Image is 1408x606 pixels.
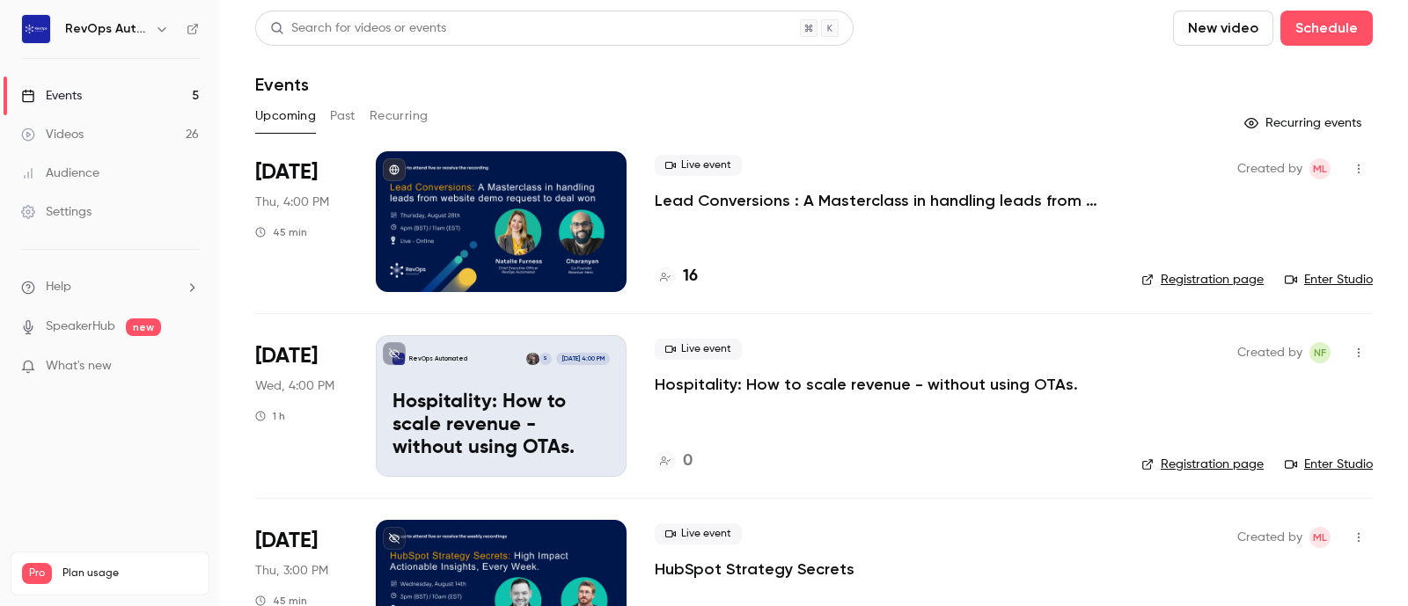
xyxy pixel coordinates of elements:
div: Aug 28 Thu, 4:00 PM (Europe/London) [255,151,348,292]
div: Audience [21,164,99,182]
span: [DATE] [255,527,318,555]
p: RevOps Automated [409,354,467,363]
span: [DATE] [255,158,318,186]
a: Hospitality: How to scale revenue - without using OTAs.RevOps AutomatedSTom Birch[DATE] 4:00 PMHo... [376,335,627,476]
span: NF [1314,342,1326,363]
button: Past [330,102,356,130]
a: Enter Studio [1285,271,1373,288]
div: Sep 3 Wed, 4:00 PM (Europe/London) [255,335,348,476]
span: [DATE] 4:00 PM [556,353,609,365]
div: 45 min [255,225,307,239]
div: S [539,352,553,366]
a: Lead Conversions : A Masterclass in handling leads from website demo request to deal won - feat R... [655,190,1113,211]
div: Events [21,87,82,105]
span: Created by [1237,158,1302,179]
button: Upcoming [255,102,316,130]
span: Mia-Jean Lee [1309,527,1331,548]
li: help-dropdown-opener [21,278,199,296]
button: Schedule [1280,11,1373,46]
span: Pro [22,563,52,584]
div: Settings [21,203,92,221]
iframe: Noticeable Trigger [178,359,199,375]
span: ML [1313,158,1327,179]
span: new [126,318,161,336]
span: Help [46,278,71,296]
a: Enter Studio [1285,456,1373,473]
a: Hospitality: How to scale revenue - without using OTAs. [655,374,1078,395]
button: New video [1173,11,1273,46]
div: Videos [21,126,84,143]
h1: Events [255,74,309,95]
span: What's new [46,357,112,376]
img: RevOps Automated [22,15,50,43]
a: Registration page [1141,456,1264,473]
a: HubSpot Strategy Secrets [655,559,854,580]
span: Wed, 4:00 PM [255,377,334,395]
span: Live event [655,155,742,176]
a: SpeakerHub [46,318,115,336]
div: 1 h [255,409,285,423]
h6: RevOps Automated [65,20,148,38]
div: Search for videos or events [270,19,446,38]
p: Hospitality: How to scale revenue - without using OTAs. [392,391,610,459]
h4: 0 [683,449,693,473]
span: ML [1313,527,1327,548]
span: Natalie Furness [1309,342,1331,363]
a: 16 [655,265,698,288]
span: Plan usage [62,566,198,580]
span: Created by [1237,342,1302,363]
img: Tom Birch [526,353,539,365]
span: Live event [655,339,742,360]
span: Thu, 3:00 PM [255,562,328,580]
button: Recurring events [1236,109,1373,137]
span: Live event [655,523,742,544]
span: Mia-Jean Lee [1309,158,1331,179]
button: Recurring [370,102,429,130]
span: Created by [1237,527,1302,548]
span: [DATE] [255,342,318,370]
span: Thu, 4:00 PM [255,193,329,211]
h4: 16 [683,265,698,288]
a: 0 [655,449,693,473]
a: Registration page [1141,271,1264,288]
